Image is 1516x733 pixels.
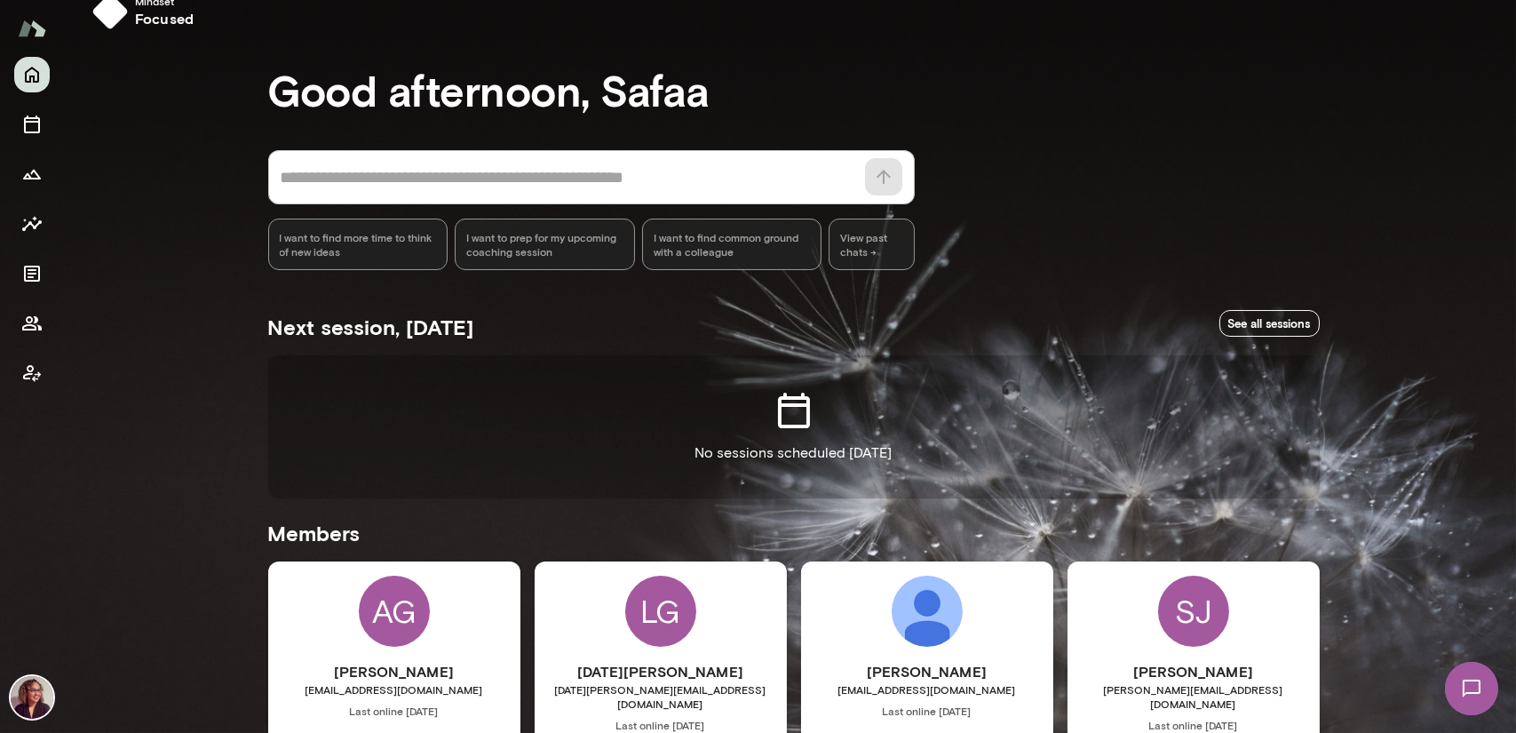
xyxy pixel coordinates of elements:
[1068,682,1320,711] span: [PERSON_NAME][EMAIL_ADDRESS][DOMAIN_NAME]
[1068,718,1320,732] span: Last online [DATE]
[268,519,1320,547] h5: Members
[1068,661,1320,682] h6: [PERSON_NAME]
[14,256,50,291] button: Documents
[14,107,50,142] button: Sessions
[268,661,520,682] h6: [PERSON_NAME]
[466,230,623,259] span: I want to prep for my upcoming coaching session
[829,219,914,270] span: View past chats ->
[268,219,448,270] div: I want to find more time to think of new ideas
[268,65,1320,115] h3: Good afternoon, Safaa
[801,661,1053,682] h6: [PERSON_NAME]
[18,12,46,45] img: Mento
[625,576,696,647] div: LG
[14,306,50,341] button: Members
[535,682,787,711] span: [DATE][PERSON_NAME][EMAIL_ADDRESS][DOMAIN_NAME]
[654,230,811,259] span: I want to find common ground with a colleague
[1158,576,1229,647] div: SJ
[268,313,474,341] h5: Next session, [DATE]
[1219,310,1320,338] a: See all sessions
[455,219,635,270] div: I want to prep for my upcoming coaching session
[801,682,1053,697] span: [EMAIL_ADDRESS][DOMAIN_NAME]
[359,576,430,647] div: AG
[268,682,520,697] span: [EMAIL_ADDRESS][DOMAIN_NAME]
[535,718,787,732] span: Last online [DATE]
[14,206,50,242] button: Insights
[14,57,50,92] button: Home
[801,704,1053,718] span: Last online [DATE]
[14,156,50,192] button: Growth Plan
[892,576,963,647] img: Ling Zeng
[135,8,194,29] h6: focused
[11,676,53,719] img: Safaa Khairalla
[535,661,787,682] h6: [DATE][PERSON_NAME]
[268,704,520,718] span: Last online [DATE]
[280,230,437,259] span: I want to find more time to think of new ideas
[695,442,893,464] p: No sessions scheduled [DATE]
[642,219,822,270] div: I want to find common ground with a colleague
[14,355,50,391] button: Client app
